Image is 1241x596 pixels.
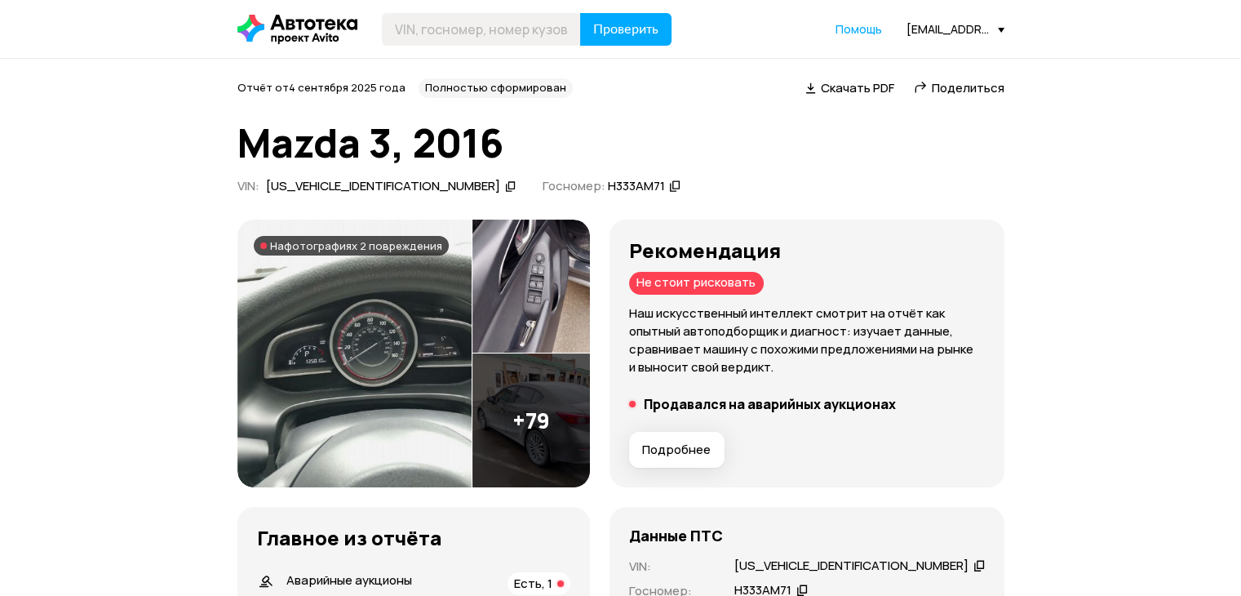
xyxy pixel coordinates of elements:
input: VIN, госномер, номер кузова [382,13,581,46]
a: Скачать PDF [805,79,894,96]
a: Поделиться [914,79,1004,96]
h1: Mazda 3, 2016 [237,121,1004,165]
span: Скачать PDF [821,79,894,96]
p: Наш искусственный интеллект смотрит на отчёт как опытный автоподборщик и диагност: изучает данные... [629,305,985,376]
div: [US_VEHICLE_IDENTIFICATION_NUMBER] [734,558,968,575]
span: Есть, 1 [514,575,552,592]
a: Помощь [835,21,882,38]
span: Отчёт от 4 сентября 2025 года [237,80,406,95]
h5: Продавался на аварийных аукционах [644,396,896,412]
span: Госномер: [542,177,605,194]
button: Подробнее [629,432,725,468]
div: Не стоит рисковать [629,272,764,295]
span: Аварийные аукционы [286,572,412,589]
button: Проверить [580,13,671,46]
span: VIN : [237,177,259,194]
span: На фотографиях 2 повреждения [270,239,442,252]
h3: Главное из отчёта [257,527,570,549]
div: Н333АМ71 [607,178,664,195]
div: [EMAIL_ADDRESS][DOMAIN_NAME] [906,21,1004,37]
h4: Данные ПТС [629,527,723,545]
span: Поделиться [932,79,1004,96]
p: VIN : [629,558,715,576]
div: [US_VEHICLE_IDENTIFICATION_NUMBER] [266,178,500,195]
h3: Рекомендация [629,239,985,262]
span: Проверить [593,23,658,36]
span: Помощь [835,21,882,37]
div: Полностью сформирован [419,78,573,98]
span: Подробнее [642,442,711,458]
